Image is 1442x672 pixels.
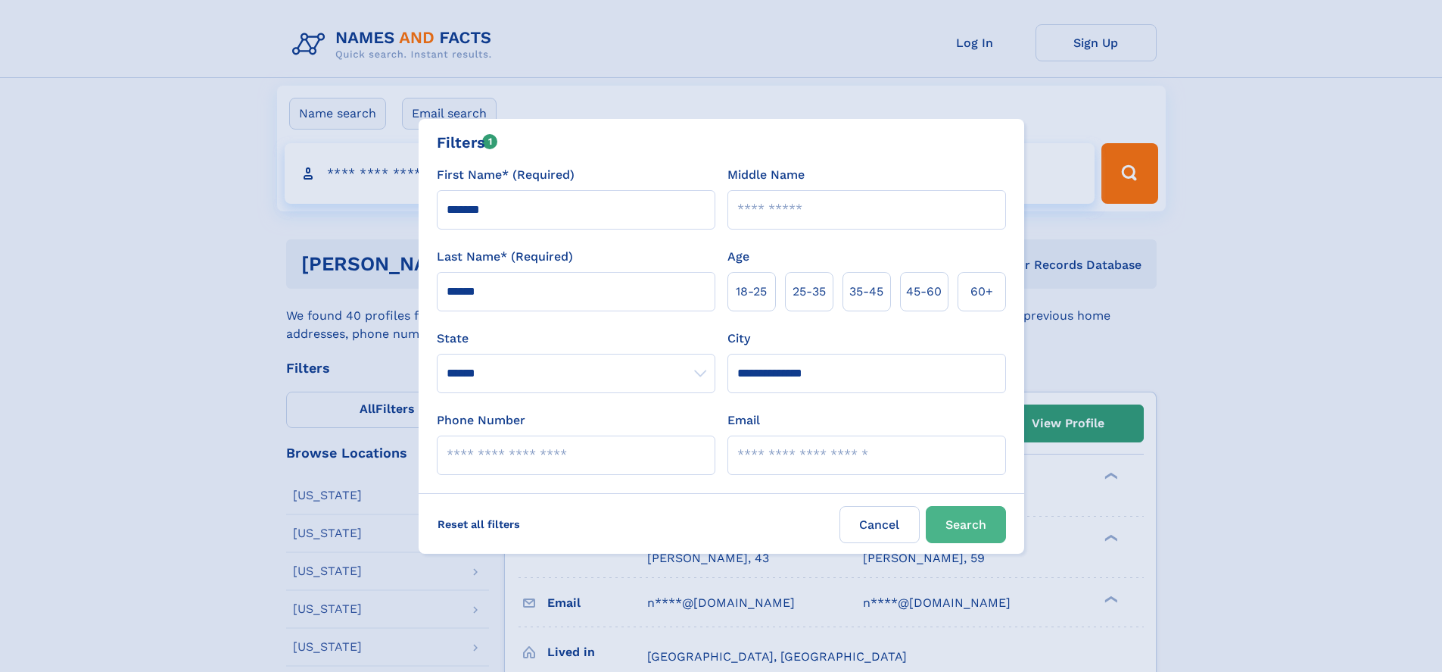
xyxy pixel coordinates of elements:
[428,506,530,542] label: Reset all filters
[970,283,993,301] span: 60+
[736,283,767,301] span: 18‑25
[926,506,1006,543] button: Search
[906,283,942,301] span: 45‑60
[437,166,575,184] label: First Name* (Required)
[727,411,760,430] label: Email
[839,506,920,543] label: Cancel
[437,248,573,266] label: Last Name* (Required)
[727,248,749,266] label: Age
[793,283,826,301] span: 25‑35
[437,330,715,348] label: State
[727,330,750,348] label: City
[437,411,525,430] label: Phone Number
[849,283,883,301] span: 35‑45
[727,166,805,184] label: Middle Name
[437,131,498,154] div: Filters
